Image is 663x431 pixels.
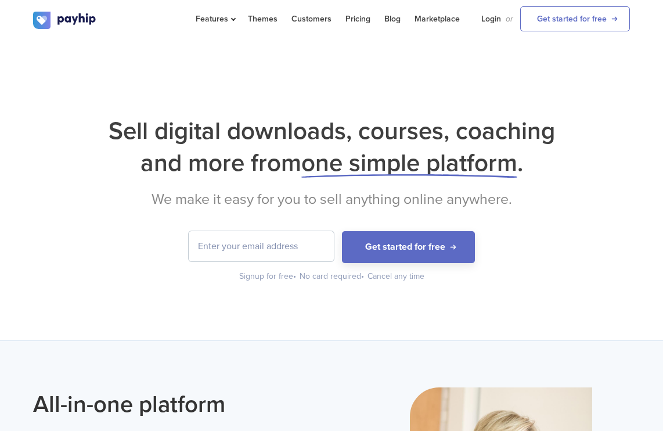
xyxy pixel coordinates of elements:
[367,271,424,282] div: Cancel any time
[301,148,517,178] span: one simple platform
[33,387,323,421] h2: All-in-one platform
[517,148,523,178] span: .
[520,6,630,31] a: Get started for free
[361,271,364,281] span: •
[342,231,475,263] button: Get started for free
[239,271,297,282] div: Signup for free
[300,271,365,282] div: No card required
[33,191,630,208] h2: We make it easy for you to sell anything online anywhere.
[293,271,296,281] span: •
[189,231,334,261] input: Enter your email address
[33,12,97,29] img: logo.svg
[196,14,234,24] span: Features
[33,115,630,179] h1: Sell digital downloads, courses, coaching and more from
